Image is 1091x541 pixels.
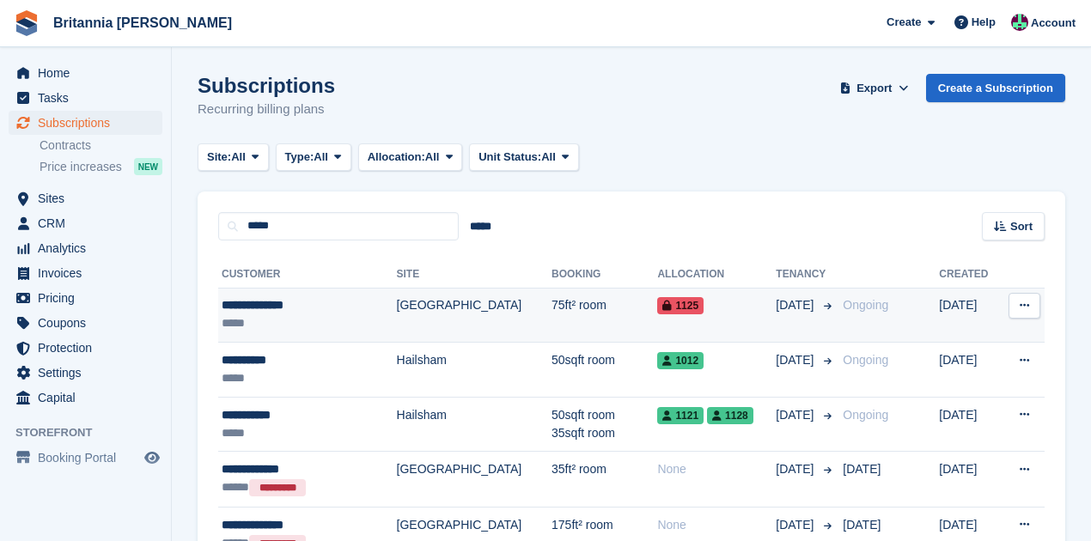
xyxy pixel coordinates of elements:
a: Create a Subscription [926,74,1065,102]
span: All [541,149,556,166]
span: Home [38,61,141,85]
span: Protection [38,336,141,360]
a: menu [9,311,162,335]
a: menu [9,286,162,310]
td: Hailsham [397,343,552,398]
span: Sites [38,186,141,210]
span: Unit Status: [478,149,541,166]
span: Allocation: [368,149,425,166]
td: [DATE] [939,397,1000,452]
div: None [657,516,776,534]
div: None [657,460,776,478]
button: Site: All [198,143,269,172]
span: Ongoing [843,298,888,312]
a: Price increases NEW [40,157,162,176]
button: Type: All [276,143,351,172]
span: Help [972,14,996,31]
span: [DATE] [776,460,817,478]
td: 50sqft room [552,343,657,398]
span: Invoices [38,261,141,285]
a: menu [9,186,162,210]
th: Customer [218,261,397,289]
span: All [425,149,440,166]
span: CRM [38,211,141,235]
td: [DATE] [939,343,1000,398]
span: 1121 [657,407,704,424]
td: [GEOGRAPHIC_DATA] [397,288,552,343]
a: menu [9,61,162,85]
span: Storefront [15,424,171,441]
span: Settings [38,361,141,385]
span: Subscriptions [38,111,141,135]
a: menu [9,446,162,470]
span: All [231,149,246,166]
a: Contracts [40,137,162,154]
span: [DATE] [843,518,881,532]
th: Site [397,261,552,289]
span: Pricing [38,286,141,310]
a: menu [9,236,162,260]
span: Create [887,14,921,31]
a: menu [9,336,162,360]
td: 50sqft room 35sqft room [552,397,657,452]
th: Created [939,261,1000,289]
a: Preview store [142,447,162,468]
td: 35ft² room [552,452,657,507]
span: Sort [1010,218,1033,235]
span: All [314,149,328,166]
td: [DATE] [939,288,1000,343]
a: menu [9,111,162,135]
span: 1012 [657,352,704,369]
span: Tasks [38,86,141,110]
th: Allocation [657,261,776,289]
span: Ongoing [843,408,888,422]
button: Unit Status: All [469,143,578,172]
td: [GEOGRAPHIC_DATA] [397,452,552,507]
span: Capital [38,386,141,410]
td: [DATE] [939,452,1000,507]
span: Price increases [40,159,122,175]
span: Coupons [38,311,141,335]
span: Site: [207,149,231,166]
span: 1125 [657,297,704,314]
span: Booking Portal [38,446,141,470]
span: Ongoing [843,353,888,367]
span: Account [1031,15,1076,32]
span: Analytics [38,236,141,260]
a: menu [9,211,162,235]
th: Booking [552,261,657,289]
a: menu [9,86,162,110]
span: [DATE] [776,296,817,314]
h1: Subscriptions [198,74,335,97]
span: [DATE] [776,351,817,369]
span: [DATE] [776,516,817,534]
span: Export [856,80,892,97]
div: NEW [134,158,162,175]
span: [DATE] [776,406,817,424]
img: Louise Fuller [1011,14,1028,31]
a: menu [9,361,162,385]
p: Recurring billing plans [198,100,335,119]
a: menu [9,261,162,285]
td: 75ft² room [552,288,657,343]
button: Export [837,74,912,102]
span: 1128 [707,407,753,424]
span: [DATE] [843,462,881,476]
img: stora-icon-8386f47178a22dfd0bd8f6a31ec36ba5ce8667c1dd55bd0f319d3a0aa187defe.svg [14,10,40,36]
a: Britannia [PERSON_NAME] [46,9,239,37]
th: Tenancy [776,261,836,289]
span: Type: [285,149,314,166]
a: menu [9,386,162,410]
td: Hailsham [397,397,552,452]
button: Allocation: All [358,143,463,172]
